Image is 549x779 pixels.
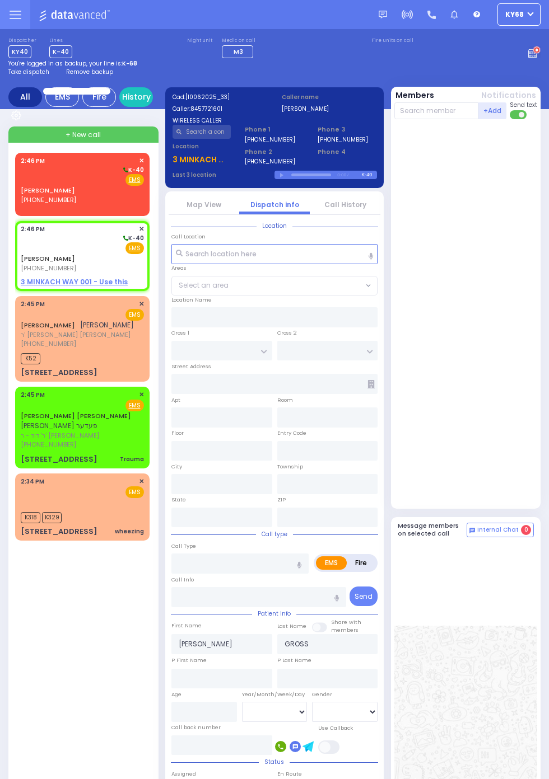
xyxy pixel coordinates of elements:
span: 2:45 PM [21,300,45,308]
span: Phone 1 [245,125,304,134]
span: [PHONE_NUMBER] [21,440,76,449]
label: First Name [171,622,202,630]
label: Medic on call [222,37,257,44]
img: comment-alt.png [469,528,475,533]
span: [10062025_33] [185,93,230,101]
label: [PHONE_NUMBER] [245,157,295,166]
span: ✕ [139,390,144,400]
span: Phone 2 [245,147,304,157]
label: Lines [49,37,72,44]
button: Internal Chat 0 [467,523,534,537]
span: K-40 [122,234,144,242]
strong: K-68 [122,59,137,68]
span: ✕ [139,299,144,309]
span: K-40 [49,45,72,58]
span: ✕ [139,224,144,234]
label: Cross 2 [277,329,297,337]
input: Search a contact [173,125,231,139]
button: Members [396,90,434,101]
span: EMS [125,486,144,498]
label: En Route [277,770,302,778]
span: Patient info [252,609,296,618]
label: State [171,496,186,504]
div: Trauma [120,455,144,463]
span: ky68 [505,10,524,20]
span: ר' דוד - ר' [PERSON_NAME] [21,431,141,440]
span: You're logged in as backup, your line is: [8,59,541,68]
span: ר' [PERSON_NAME] [PERSON_NAME] [21,330,134,340]
label: Entry Code [277,429,306,437]
label: Location Name [171,296,212,304]
label: [PERSON_NAME] [282,105,377,113]
div: [STREET_ADDRESS] [21,454,97,465]
div: EMS [45,87,79,107]
label: EMS [316,556,347,570]
div: Fire [82,87,116,107]
label: [PHONE_NUMBER] [245,135,295,144]
button: ky68 [497,3,541,26]
label: Night unit [187,37,212,44]
span: Location [257,222,292,230]
label: Street Address [171,363,211,370]
span: Status [259,758,290,766]
label: WIRELESS CALLER [173,116,268,125]
label: Use Callback [318,724,353,732]
label: City [171,463,182,471]
div: wheezing [115,527,144,536]
div: [STREET_ADDRESS] [21,526,97,537]
label: Fire [346,556,376,570]
label: Call Info [171,576,194,584]
img: Logo [39,8,113,22]
label: Cad: [173,93,268,101]
label: Township [277,463,303,471]
label: Assigned [171,770,196,778]
span: Phone 4 [318,147,376,157]
span: members [331,626,359,633]
span: K329 [42,512,62,523]
span: Take dispatch [8,68,49,76]
div: All [8,87,42,107]
span: Send text [510,101,537,109]
label: [PHONE_NUMBER] [318,135,368,144]
a: [PERSON_NAME] [PERSON_NAME] [21,411,131,420]
span: Select an area [179,280,229,290]
img: message.svg [379,11,387,19]
label: Last 3 location [173,171,275,179]
label: P First Name [171,656,207,664]
label: Fire units on call [371,37,413,44]
span: K318 [21,512,40,523]
label: Call Location [171,233,206,241]
input: Search member [394,102,479,119]
button: +Add [478,102,506,119]
label: Caller: [173,105,268,113]
input: Search location here [171,244,378,264]
h5: Message members on selected call [398,522,467,537]
span: [PHONE_NUMBER] [21,264,76,273]
span: Internal Chat [477,526,519,534]
span: K52 [21,353,40,364]
label: Room [277,396,293,404]
label: Call Type [171,542,196,550]
u: EMS [129,401,141,410]
span: KY40 [8,45,31,58]
span: 2:34 PM [21,477,44,486]
div: [STREET_ADDRESS] [21,367,97,378]
a: Call History [324,200,366,209]
label: ZIP [277,496,286,504]
label: Cross 1 [171,329,189,337]
span: + New call [66,130,101,140]
label: P Last Name [277,656,311,664]
label: Areas [171,264,187,272]
u: EMS [129,176,141,184]
span: [PHONE_NUMBER] [21,195,76,204]
a: History [119,87,153,107]
span: Other building occupants [367,380,375,388]
label: Last Name [277,622,306,630]
span: K-40 [122,166,144,174]
label: Location [173,142,231,151]
div: K-40 [361,171,376,179]
span: [PERSON_NAME] פעדער [21,421,97,430]
span: ✕ [139,156,144,166]
label: Age [171,691,182,698]
small: Share with [331,618,361,626]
